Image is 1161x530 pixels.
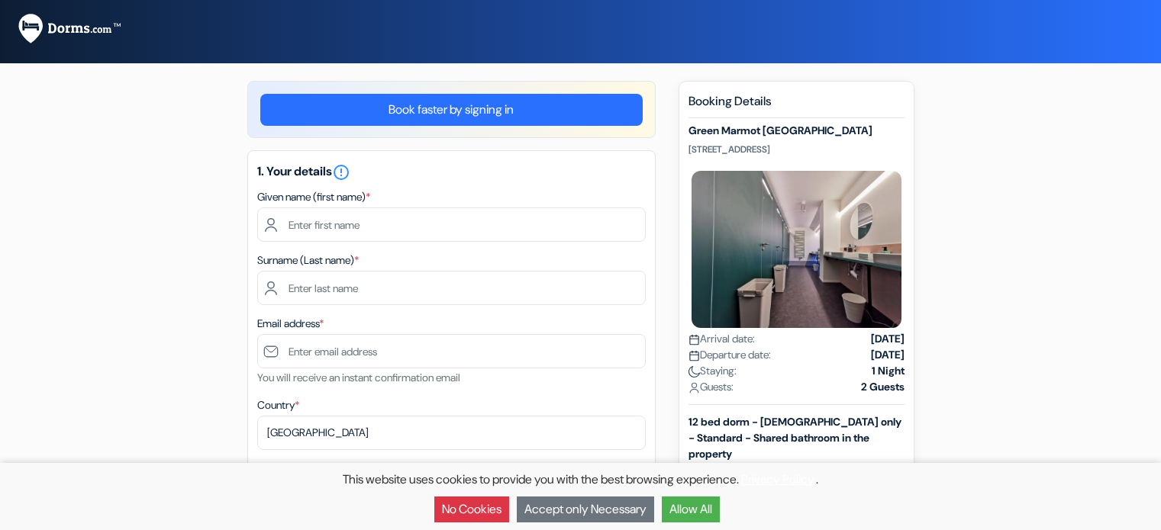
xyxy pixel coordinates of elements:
[871,331,905,347] strong: [DATE]
[689,363,737,379] span: Staying:
[689,379,734,395] span: Guests:
[872,363,905,379] strong: 1 Night
[689,124,905,137] h5: Green Marmot [GEOGRAPHIC_DATA]
[689,350,700,361] img: calendar.svg
[18,14,121,43] img: Dorms.com
[517,496,654,522] button: Accept only Necessary
[741,471,816,487] a: Privacy Policy.
[689,143,905,156] p: [STREET_ADDRESS]
[332,163,350,179] a: error_outline
[257,371,460,384] small: You will receive an instant confirmation email
[689,331,755,347] span: Arrival date:
[257,163,646,181] h5: 1. Your details
[257,461,324,477] label: Check-in time
[257,334,646,368] input: Enter email address
[662,496,720,522] button: Allow All
[434,496,509,522] button: No Cookies
[257,397,299,413] label: Country
[689,366,700,377] img: moon.svg
[332,163,350,181] i: error_outline
[689,94,905,118] h5: Booking Details
[257,207,646,242] input: Enter first name
[871,347,905,363] strong: [DATE]
[689,334,700,345] img: calendar.svg
[257,316,324,332] label: Email address
[257,189,370,205] label: Given name (first name)
[689,382,700,393] img: user_icon.svg
[260,94,643,126] a: Book faster by signing in
[689,415,901,461] b: 12 bed dorm - [DEMOGRAPHIC_DATA] only - Standard - Shared bathroom in the property
[257,252,359,268] label: Surname (Last name)
[861,379,905,395] strong: 2 Guests
[689,347,771,363] span: Departure date:
[8,471,1153,489] p: This website uses cookies to provide you with the best browsing experience. .
[257,271,646,305] input: Enter last name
